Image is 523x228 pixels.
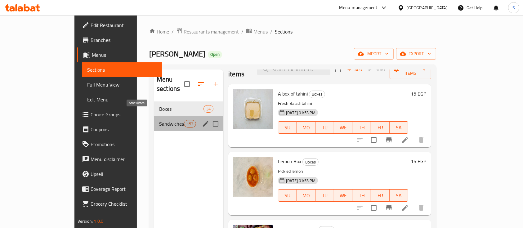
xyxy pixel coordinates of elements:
a: Sections [82,62,162,77]
span: Edit Menu [87,96,157,103]
a: Edit Menu [82,92,162,107]
a: Restaurants management [176,28,239,36]
span: TU [318,191,332,200]
a: Full Menu View [82,77,162,92]
button: Manage items [390,60,431,79]
button: SA [390,121,408,134]
div: Sandwiches153edit [154,116,223,131]
button: SU [278,189,297,202]
span: S [512,4,515,11]
span: Menu disclaimer [91,155,157,163]
span: Branches [91,36,157,44]
h6: 15 EGP [411,89,426,98]
span: import [359,50,389,58]
span: WE [337,123,350,132]
span: SA [392,123,406,132]
span: [DATE] 01:53 PM [284,178,318,184]
a: Choice Groups [77,107,162,122]
h2: Menu items [228,60,250,79]
div: Boxes34 [154,101,223,116]
a: Menu disclaimer [77,152,162,167]
span: Add item [345,65,364,74]
button: WE [334,121,353,134]
span: Add [346,66,363,73]
span: Version: [78,217,93,225]
span: Menus [253,28,268,35]
button: export [396,48,436,60]
a: Menus [77,47,162,62]
button: MO [297,189,315,202]
button: MO [297,121,315,134]
nav: breadcrumb [149,28,436,36]
span: TH [355,191,369,200]
button: WE [334,189,353,202]
h2: Menu sections [157,75,184,93]
button: import [354,48,394,60]
span: Boxes [309,91,325,98]
div: [GEOGRAPHIC_DATA] [407,4,448,11]
span: 153 [184,121,196,127]
span: A box of tahini [278,89,308,98]
span: SU [281,191,294,200]
span: MO [299,191,313,200]
a: Edit menu item [401,204,409,212]
span: TU [318,123,332,132]
span: Coverage Report [91,185,157,193]
button: Add section [208,77,223,92]
img: A box of tahini [233,89,273,129]
button: SA [390,189,408,202]
span: SU [281,123,294,132]
p: Pickled lemon [278,168,408,175]
span: Sections [87,66,157,74]
span: Edit Restaurant [91,21,157,29]
button: Add [345,65,364,74]
h6: 15 EGP [411,157,426,166]
div: Boxes [302,158,319,166]
a: Edit Restaurant [77,18,162,33]
button: FR [371,121,390,134]
span: Select section [332,63,345,76]
div: items [203,105,213,113]
span: FR [373,191,387,200]
span: Menus [92,51,157,59]
p: Fresh Baladi tahini [278,100,408,107]
span: Sort sections [194,77,208,92]
span: Sandwiches [159,120,184,127]
a: Coupons [77,122,162,137]
span: [PERSON_NAME] [149,47,205,61]
a: Menus [246,28,268,36]
span: Select all sections [181,78,194,91]
span: MO [299,123,313,132]
div: Open [208,51,222,58]
span: Boxes [303,159,318,166]
span: Select to update [367,133,380,146]
span: WE [337,191,350,200]
span: [DATE] 01:53 PM [284,110,318,116]
li: / [172,28,174,35]
span: 34 [204,106,213,112]
span: Open [208,52,222,57]
div: Menu-management [339,4,378,11]
img: Lemon Box [233,157,273,197]
span: Lemon Box [278,157,301,166]
a: Upsell [77,167,162,181]
button: TH [352,121,371,134]
div: items [184,120,196,127]
button: SU [278,121,297,134]
span: Choice Groups [91,111,157,118]
nav: Menu sections [154,99,223,134]
span: SA [392,191,406,200]
button: delete [414,200,429,215]
span: FR [373,123,387,132]
button: TU [315,121,334,134]
span: Boxes [159,105,203,113]
button: edit [201,119,210,128]
span: export [401,50,431,58]
span: Manage items [395,62,426,77]
span: Sections [275,28,293,35]
li: / [241,28,244,35]
span: Promotions [91,141,157,148]
button: Branch-specific-item [382,132,396,147]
